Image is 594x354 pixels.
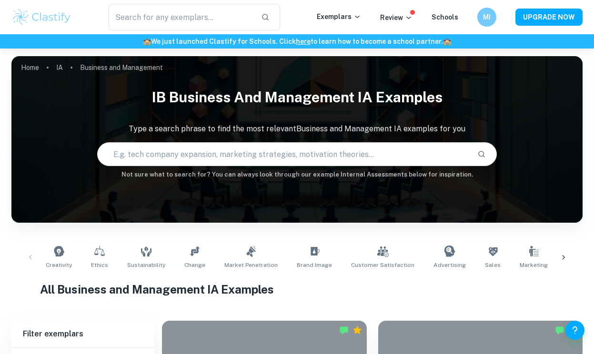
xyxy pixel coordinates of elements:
a: Schools [432,13,458,21]
img: Clastify logo [11,8,72,27]
h6: Filter exemplars [11,321,154,347]
button: Help and Feedback [565,321,584,340]
h6: Not sure what to search for? You can always look through our example Internal Assessments below f... [11,170,583,179]
div: Premium [352,325,362,335]
span: Customer Satisfaction [351,261,414,269]
span: 🏫 [143,38,151,45]
a: here [296,38,311,45]
span: 🏫 [443,38,451,45]
p: Type a search phrase to find the most relevant Business and Management IA examples for you [11,123,583,135]
span: Brand Image [297,261,332,269]
span: Advertising [433,261,466,269]
span: Sales [485,261,501,269]
span: Change [184,261,205,269]
span: Ethics [91,261,108,269]
h1: IB Business and Management IA examples [11,83,583,112]
span: Marketing [520,261,548,269]
a: IA [56,61,63,74]
img: Marked [339,325,349,335]
a: Home [21,61,39,74]
input: E.g. tech company expansion, marketing strategies, motivation theories... [98,141,470,167]
button: UPGRADE NOW [515,9,583,26]
button: MI [477,8,496,27]
img: Marked [555,325,564,335]
p: Exemplars [317,11,361,22]
h1: All Business and Management IA Examples [40,281,554,298]
h6: We just launched Clastify for Schools. Click to learn how to become a school partner. [2,36,592,47]
span: Creativity [46,261,72,269]
h6: MI [482,12,493,22]
button: Search [473,146,490,162]
span: Market Penetration [224,261,278,269]
p: Review [380,12,413,23]
input: Search for any exemplars... [109,4,253,30]
span: Sustainability [127,261,165,269]
p: Business and Management [80,62,163,73]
